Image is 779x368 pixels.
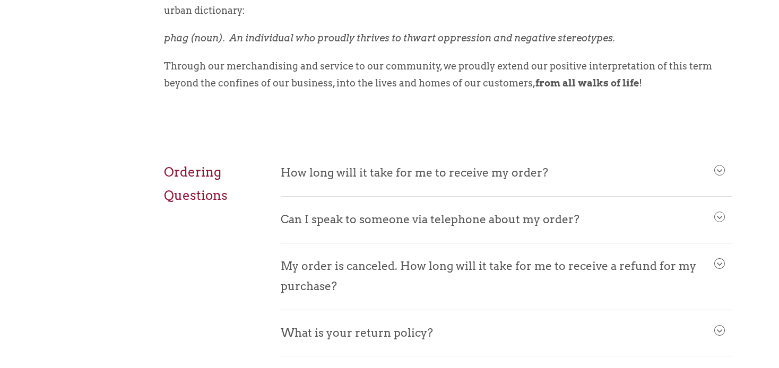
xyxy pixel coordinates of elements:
strong: from all walks of life [535,77,639,89]
em: phag (noun). An individual who proudly thrives to thwart oppression and negative stereotypes. [164,32,616,43]
span: Can I speak to someone via telephone about my order? [281,197,732,238]
span: My order is canceled. How long will it take for me to receive a refund for my purchase? [281,243,732,304]
h3: Through our merchandising and service to our community, we proudly extend our positive interpreta... [164,58,732,103]
span: What is your return policy? [281,310,732,351]
h3: Ordering Questions [164,161,265,206]
span: How long will it take for me to receive my order? [281,150,732,191]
